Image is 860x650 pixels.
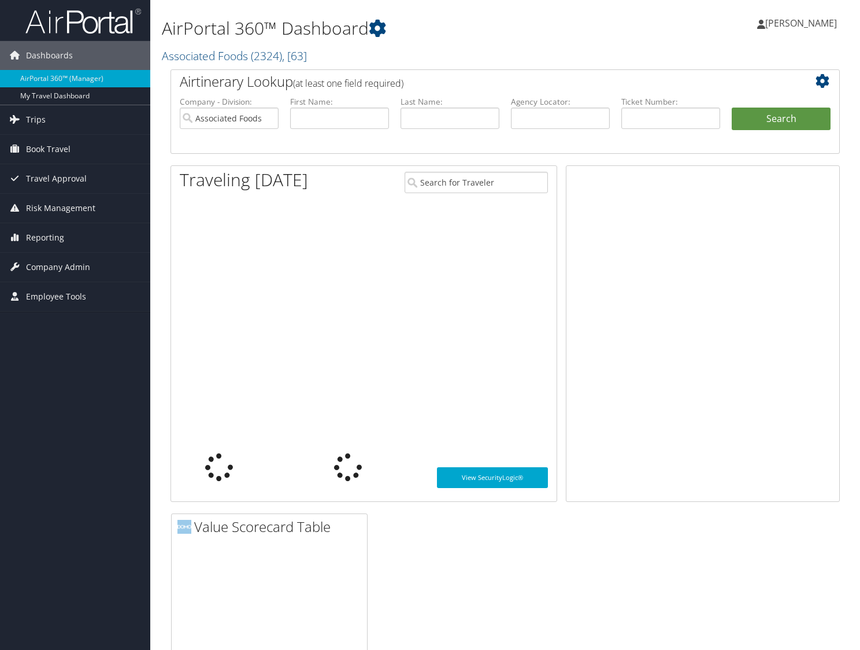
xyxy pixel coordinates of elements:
[26,41,73,70] span: Dashboards
[180,96,279,108] label: Company - Division:
[26,105,46,134] span: Trips
[180,72,775,91] h2: Airtinerary Lookup
[26,282,86,311] span: Employee Tools
[282,48,307,64] span: , [ 63 ]
[437,467,548,488] a: View SecurityLogic®
[162,16,620,40] h1: AirPortal 360™ Dashboard
[290,96,389,108] label: First Name:
[757,6,848,40] a: [PERSON_NAME]
[177,520,191,534] img: domo-logo.png
[25,8,141,35] img: airportal-logo.png
[765,17,837,29] span: [PERSON_NAME]
[26,253,90,282] span: Company Admin
[251,48,282,64] span: ( 2324 )
[26,164,87,193] span: Travel Approval
[26,135,71,164] span: Book Travel
[177,517,367,537] h2: Value Scorecard Table
[162,48,307,64] a: Associated Foods
[26,194,95,223] span: Risk Management
[511,96,610,108] label: Agency Locator:
[621,96,720,108] label: Ticket Number:
[405,172,548,193] input: Search for Traveler
[293,77,403,90] span: (at least one field required)
[732,108,831,131] button: Search
[401,96,499,108] label: Last Name:
[26,223,64,252] span: Reporting
[180,168,308,192] h1: Traveling [DATE]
